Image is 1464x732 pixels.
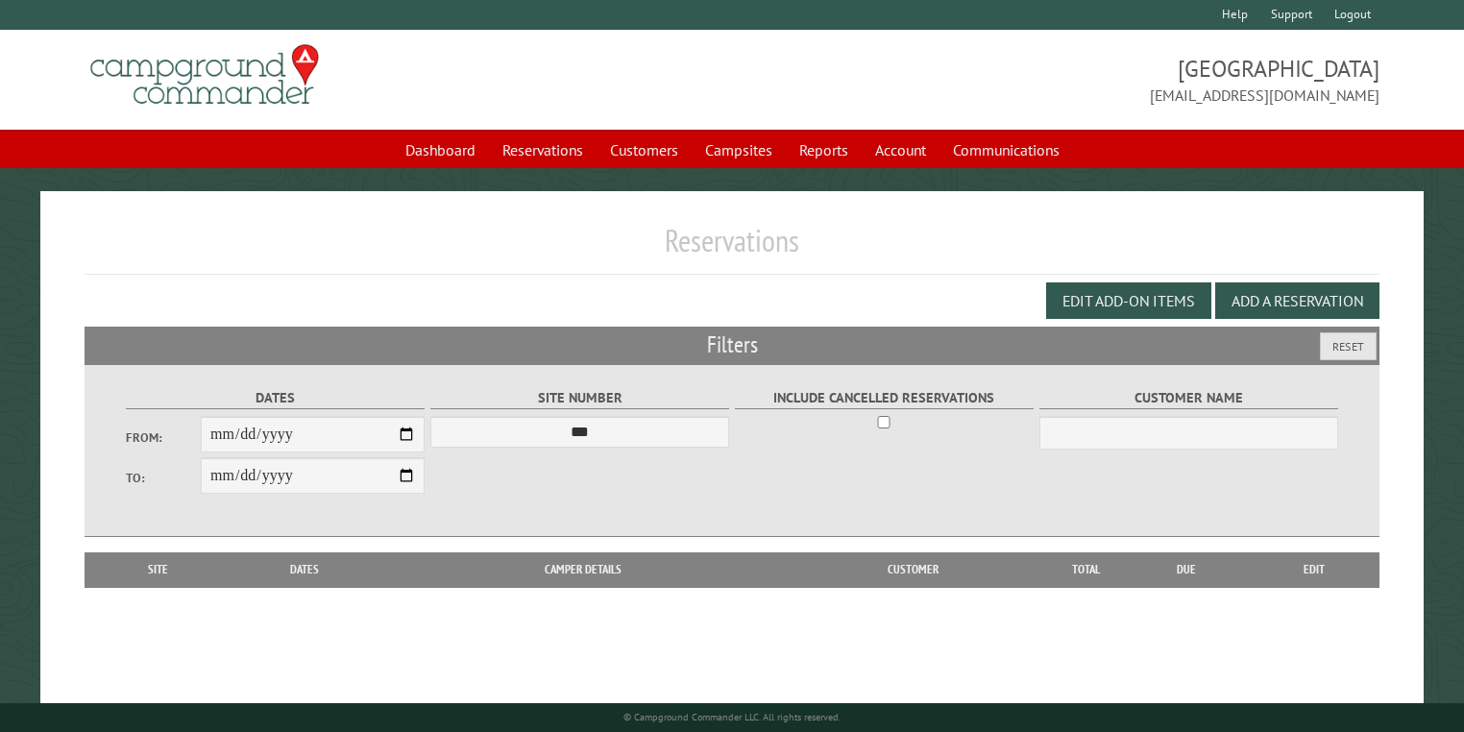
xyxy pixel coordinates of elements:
[394,132,487,168] a: Dashboard
[85,37,325,112] img: Campground Commander
[623,711,841,723] small: © Campground Commander LLC. All rights reserved.
[1125,552,1248,587] th: Due
[221,552,388,587] th: Dates
[126,469,201,487] label: To:
[389,552,779,587] th: Camper Details
[598,132,690,168] a: Customers
[1048,552,1125,587] th: Total
[941,132,1071,168] a: Communications
[1039,387,1338,409] label: Customer Name
[126,387,425,409] label: Dates
[94,552,222,587] th: Site
[1215,282,1379,319] button: Add a Reservation
[1320,332,1377,360] button: Reset
[735,387,1034,409] label: Include Cancelled Reservations
[85,222,1380,275] h1: Reservations
[778,552,1048,587] th: Customer
[788,132,860,168] a: Reports
[491,132,595,168] a: Reservations
[864,132,938,168] a: Account
[1248,552,1379,587] th: Edit
[732,53,1379,107] span: [GEOGRAPHIC_DATA] [EMAIL_ADDRESS][DOMAIN_NAME]
[694,132,784,168] a: Campsites
[85,327,1380,363] h2: Filters
[126,428,201,447] label: From:
[430,387,729,409] label: Site Number
[1046,282,1211,319] button: Edit Add-on Items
